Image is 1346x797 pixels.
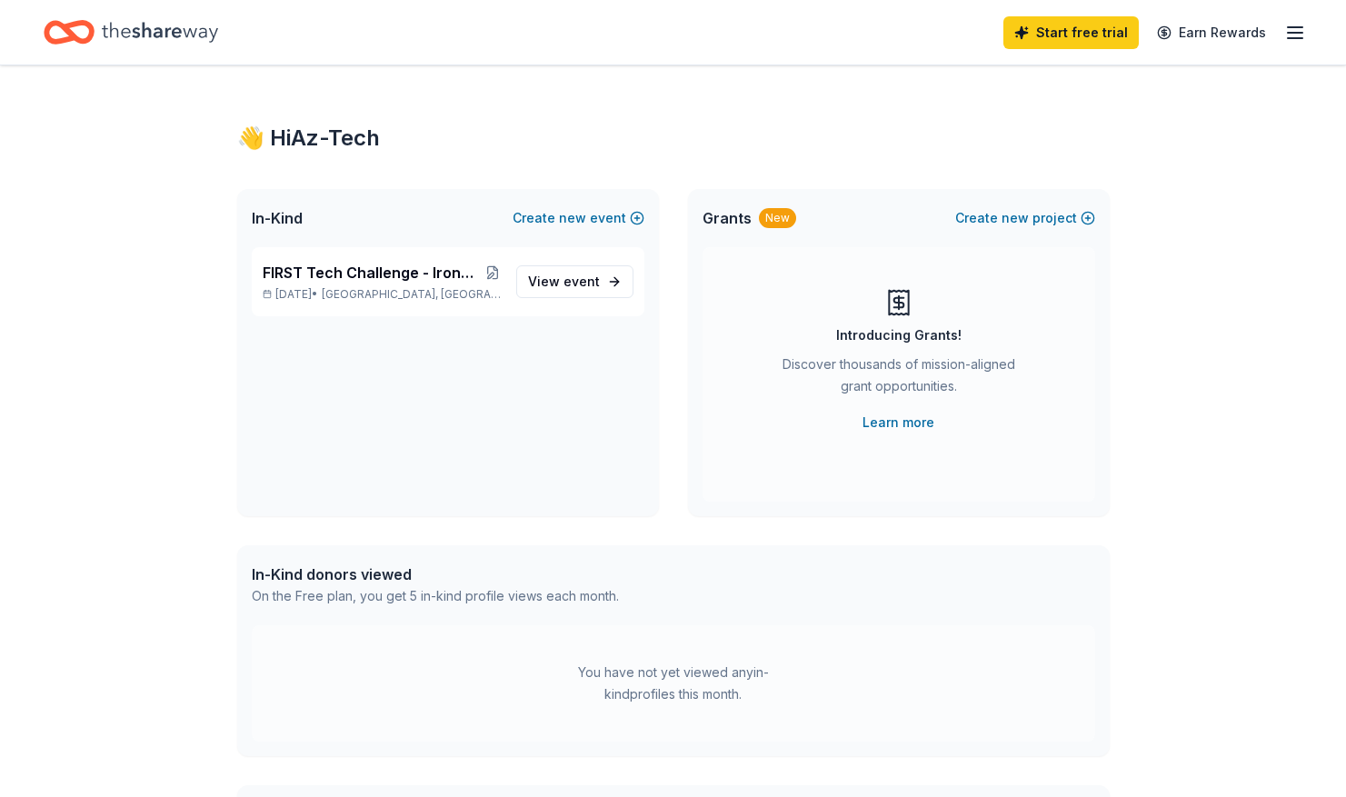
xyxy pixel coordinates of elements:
button: Createnewproject [955,207,1095,229]
div: Introducing Grants! [836,324,962,346]
div: New [759,208,796,228]
span: new [1002,207,1029,229]
div: You have not yet viewed any in-kind profiles this month. [560,662,787,705]
a: Earn Rewards [1146,16,1277,49]
p: [DATE] • [263,287,502,302]
a: View event [516,265,633,298]
button: Createnewevent [513,207,644,229]
span: new [559,207,586,229]
span: Grants [703,207,752,229]
a: Home [44,11,218,54]
a: Learn more [862,412,934,433]
div: 👋 Hi Az-Tech [237,124,1110,153]
div: On the Free plan, you get 5 in-kind profile views each month. [252,585,619,607]
span: View [528,271,600,293]
a: Start free trial [1003,16,1139,49]
span: In-Kind [252,207,303,229]
span: [GEOGRAPHIC_DATA], [GEOGRAPHIC_DATA] [322,287,501,302]
div: In-Kind donors viewed [252,563,619,585]
span: FIRST Tech Challenge - Ironwood Qualifier Robotics Tournament [263,262,484,284]
div: Discover thousands of mission-aligned grant opportunities. [775,354,1022,404]
span: event [563,274,600,289]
